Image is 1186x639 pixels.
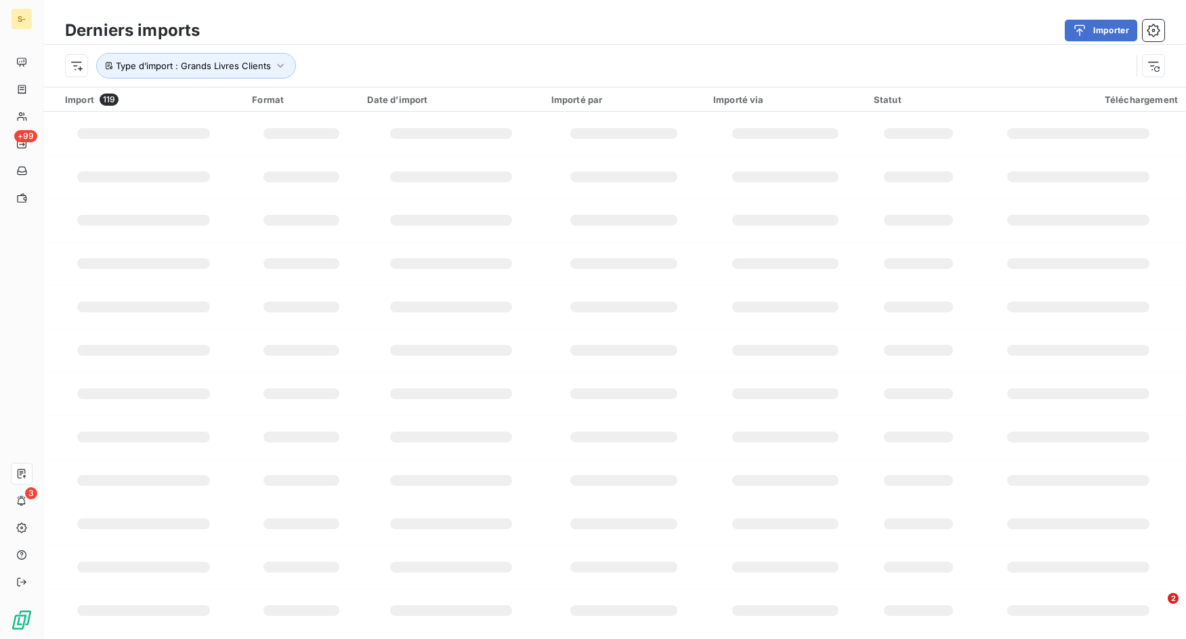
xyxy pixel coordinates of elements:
button: Type d’import : Grands Livres Clients [96,53,296,79]
div: Import [65,94,236,106]
div: Téléchargement [979,94,1178,105]
div: Format [252,94,351,105]
span: +99 [14,130,37,142]
span: 119 [100,94,119,106]
img: Logo LeanPay [11,609,33,631]
span: Type d’import : Grands Livres Clients [116,60,271,71]
button: Importer [1065,20,1137,41]
div: Importé via [713,94,857,105]
iframe: Intercom live chat [1140,593,1172,625]
div: Date d’import [367,94,534,105]
span: 3 [25,487,37,499]
div: Statut [874,94,963,105]
div: Importé par [551,94,697,105]
h3: Derniers imports [65,18,200,43]
span: 2 [1168,593,1179,604]
div: S- [11,8,33,30]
